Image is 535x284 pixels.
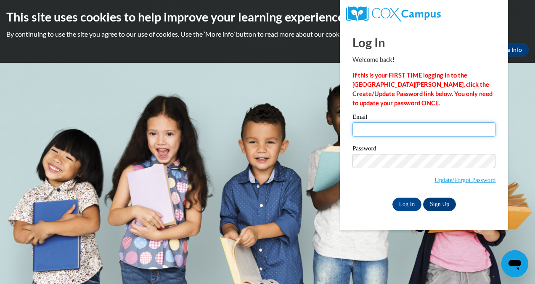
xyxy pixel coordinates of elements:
[352,114,495,122] label: Email
[6,8,529,25] h2: This site uses cookies to help improve your learning experience.
[392,198,422,211] input: Log In
[352,34,495,51] h1: Log In
[352,55,495,64] p: Welcome back!
[434,177,495,183] a: Update/Forgot Password
[346,6,440,21] img: COX Campus
[6,29,529,39] p: By continuing to use the site you agree to our use of cookies. Use the ‘More info’ button to read...
[352,145,495,154] label: Password
[501,250,528,277] iframe: Button to launch messaging window
[489,43,529,56] a: More Info
[423,198,456,211] a: Sign Up
[352,72,493,107] strong: If this is your FIRST TIME logging in to the [GEOGRAPHIC_DATA][PERSON_NAME], click the Create/Upd...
